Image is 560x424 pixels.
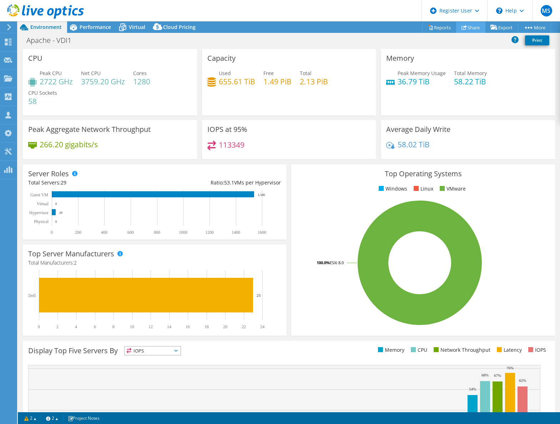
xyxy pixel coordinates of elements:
[38,324,40,329] text: 0
[163,24,196,30] span: Cloud Pricing
[525,35,549,45] a: Print
[186,324,190,329] text: 16
[300,70,312,77] span: Total
[75,230,81,235] text: 200
[129,24,145,30] span: Virtual
[81,70,101,77] span: Net CPU
[495,346,522,354] li: Latency
[496,8,503,14] svg: \n
[40,78,73,85] h4: 2722 GHz
[28,259,281,267] h4: Total Manufacturers:
[23,36,82,44] h1: Apache - VDI1
[506,366,514,370] text: 76%
[80,24,111,30] span: Performance
[454,78,487,85] h4: 58.22 TiB
[125,346,181,355] span: IOPS
[130,324,134,329] text: 10
[519,378,526,383] text: 62%
[223,324,227,329] text: 20
[55,220,57,223] text: 0
[59,211,63,215] text: 29
[28,293,36,298] text: Dell
[29,210,49,215] text: Hypervisor
[28,179,155,187] div: Total Servers:
[133,70,147,77] span: Cores
[56,324,59,329] text: 2
[30,24,62,30] span: Environment
[224,179,234,186] span: 53.1
[242,324,246,329] text: 22
[494,373,501,378] text: 67%
[167,324,171,329] text: 14
[179,230,187,235] text: 1000
[28,170,69,178] h3: Server Roles
[297,170,549,178] h3: Top Operating Systems
[28,250,114,258] h3: Top Server Manufacturers
[81,78,125,85] h4: 3759.20 GHz
[133,78,150,85] h4: 1280
[317,260,330,265] tspan: 100.0%
[28,54,42,62] h3: CPU
[40,70,62,77] span: Peak CPU
[63,414,105,423] a: Project Notes
[485,22,518,33] a: Export
[258,230,266,235] text: 1600
[258,193,265,197] text: 1,540
[263,70,274,77] span: Free
[469,387,476,391] text: 54%
[398,140,430,148] h4: 58.02 TiB
[386,125,450,133] h3: Average Daily Write
[112,324,115,329] text: 8
[74,259,77,266] span: 2
[207,54,236,62] h3: Capacity
[376,346,404,354] li: Memory
[207,125,247,133] h3: IOPS at 95%
[61,179,66,186] span: 29
[41,414,63,423] a: 2
[30,192,48,197] text: Guest VM
[398,78,446,85] h4: 36.79 TiB
[260,324,264,329] text: 24
[232,230,240,235] text: 1400
[28,97,57,105] h4: 58
[219,78,255,85] h4: 655.61 TiB
[37,201,49,206] text: Virtual
[75,324,77,329] text: 4
[34,219,49,224] text: Physical
[148,324,153,329] text: 12
[51,230,53,235] text: 0
[155,179,281,187] div: Ratio: VMs per Hypervisor
[28,125,151,133] h3: Peak Aggregate Network Throughput
[101,230,107,235] text: 400
[257,293,261,297] text: 23
[300,78,328,85] h4: 2.13 PiB
[19,414,41,423] a: 2
[409,346,427,354] li: CPU
[40,140,98,148] h4: 266.20 gigabits/s
[127,230,134,235] text: 600
[422,22,456,33] a: Reports
[377,185,407,193] li: Windows
[28,89,57,96] span: CPU Sockets
[518,22,551,33] a: More
[386,54,414,62] h3: Memory
[456,22,485,33] a: Share
[94,324,96,329] text: 6
[454,70,487,77] span: Total Memory
[263,78,292,85] h4: 1.49 PiB
[432,346,490,354] li: Network Throughput
[541,5,552,16] span: MS
[398,70,446,77] span: Peak Memory Usage
[219,141,244,149] h4: 113349
[55,202,57,206] text: 0
[412,185,433,193] li: Linux
[154,230,160,235] text: 800
[205,324,209,329] text: 18
[205,230,214,235] text: 1200
[526,346,546,354] li: IOPS
[330,260,344,265] tspan: ESXi 8.0
[219,70,231,77] span: Used
[481,373,489,377] text: 68%
[438,185,466,193] li: VMware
